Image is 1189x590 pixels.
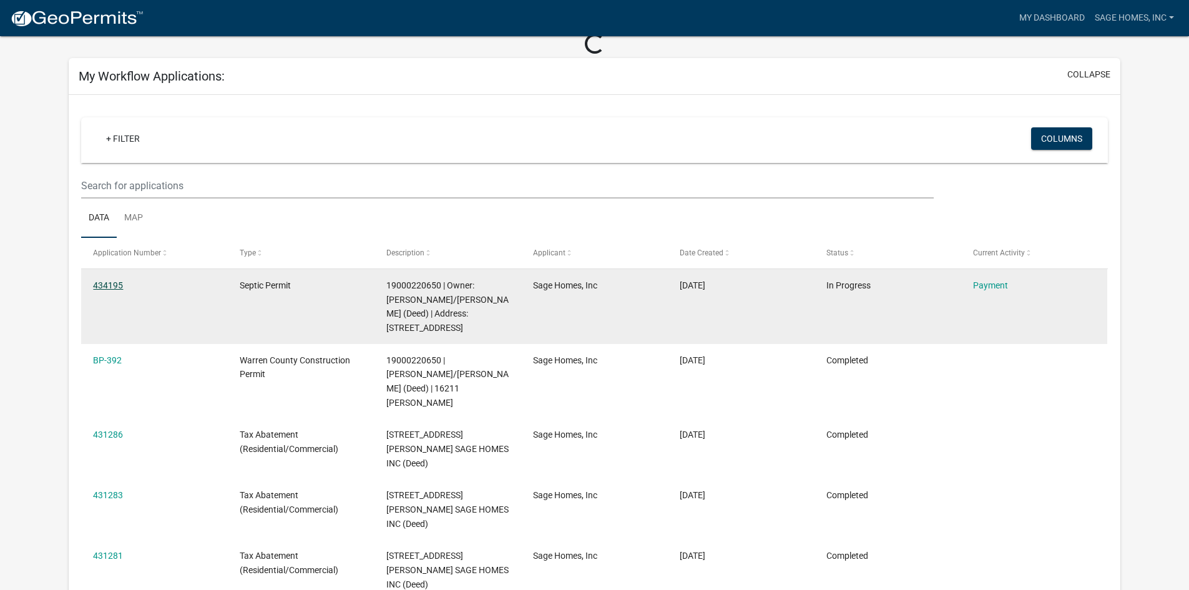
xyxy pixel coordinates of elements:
[814,238,961,268] datatable-header-cell: Status
[533,355,597,365] span: Sage Homes, Inc
[826,490,868,500] span: Completed
[973,248,1025,257] span: Current Activity
[240,280,291,290] span: Septic Permit
[386,551,509,589] span: 1502 E GIRARD AVE SAGE HOMES INC (Deed)
[240,490,338,514] span: Tax Abatement (Residential/Commercial)
[1067,68,1110,81] button: collapse
[93,490,123,500] a: 431283
[93,551,123,561] a: 431281
[680,355,705,365] span: 06/11/2025
[240,430,338,454] span: Tax Abatement (Residential/Commercial)
[680,248,723,257] span: Date Created
[228,238,374,268] datatable-header-cell: Type
[93,280,123,290] a: 434195
[668,238,815,268] datatable-header-cell: Date Created
[386,280,509,333] span: 19000220650 | Owner: HOVERTSEN, BRETT/ALLISON (Deed) | Address: 16211 DRAKE TRL
[81,173,933,199] input: Search for applications
[93,430,123,440] a: 431286
[386,430,509,468] span: 1506 E GIRARD AVE SAGE HOMES INC (Deed)
[826,430,868,440] span: Completed
[240,248,256,257] span: Type
[81,238,228,268] datatable-header-cell: Application Number
[386,490,509,529] span: 1504 E GIRARD AVE SAGE HOMES INC (Deed)
[240,355,350,380] span: Warren County Construction Permit
[533,280,597,290] span: Sage Homes, Inc
[386,355,509,408] span: 19000220650 | HOVERTSEN, BRETT/ALLISON (Deed) | 16211 DRAKE TRL
[826,551,868,561] span: Completed
[96,127,150,150] a: + Filter
[680,430,705,440] span: 06/05/2025
[533,430,597,440] span: Sage Homes, Inc
[680,280,705,290] span: 06/11/2025
[533,490,597,500] span: Sage Homes, Inc
[386,248,424,257] span: Description
[973,280,1008,290] a: Payment
[826,248,848,257] span: Status
[374,238,521,268] datatable-header-cell: Description
[533,551,597,561] span: Sage Homes, Inc
[826,280,871,290] span: In Progress
[81,199,117,238] a: Data
[826,355,868,365] span: Completed
[240,551,338,575] span: Tax Abatement (Residential/Commercial)
[521,238,668,268] datatable-header-cell: Applicant
[93,248,161,257] span: Application Number
[1014,6,1090,30] a: My Dashboard
[1090,6,1179,30] a: Sage Homes, Inc
[93,355,122,365] a: BP-392
[680,490,705,500] span: 06/05/2025
[79,69,225,84] h5: My Workflow Applications:
[533,248,565,257] span: Applicant
[680,551,705,561] span: 06/05/2025
[1031,127,1092,150] button: Columns
[117,199,150,238] a: Map
[961,238,1107,268] datatable-header-cell: Current Activity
